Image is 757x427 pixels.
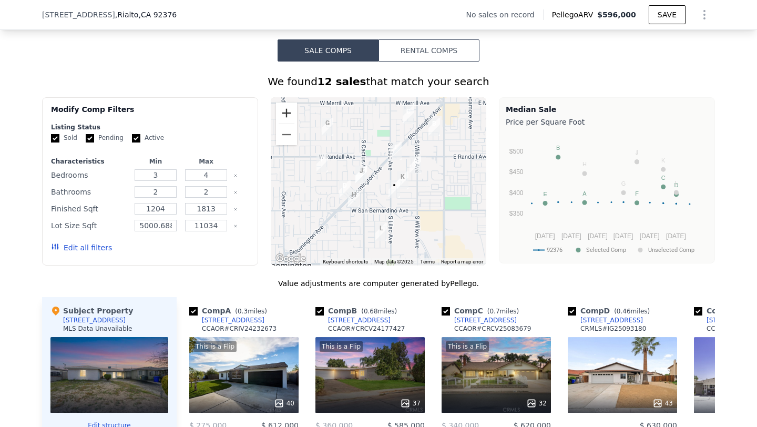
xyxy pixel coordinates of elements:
[388,180,400,198] div: 1202 S Verde Ave
[621,180,626,187] text: G
[674,182,678,188] text: D
[348,189,360,207] div: 766 Manzanita Street
[364,308,378,315] span: 0.68
[51,201,128,216] div: Finished Sqft
[132,157,179,166] div: Min
[635,190,639,197] text: F
[51,123,249,131] div: Listing Status
[51,242,112,253] button: Edit all filters
[547,247,562,253] text: 92376
[378,39,479,62] button: Rental Comps
[506,104,708,115] div: Median Sale
[374,259,414,265] span: Map data ©2025
[51,218,128,233] div: Lot Size Sqft
[588,232,608,240] text: [DATE]
[42,278,715,289] div: Value adjustments are computer generated by Pellego .
[273,252,308,266] a: Open this area in Google Maps (opens a new window)
[582,190,587,197] text: A
[276,124,297,145] button: Zoom out
[51,185,128,199] div: Bathrooms
[51,134,59,143] input: Sold
[189,316,264,324] a: [STREET_ADDRESS]
[315,306,401,316] div: Comp B
[506,115,708,129] div: Price per Square Foot
[441,259,483,265] a: Report a map error
[202,324,277,333] div: CCAOR # CRIV24232673
[42,9,115,20] span: [STREET_ADDRESS]
[442,316,517,324] a: [STREET_ADDRESS]
[51,104,249,123] div: Modify Comp Filters
[86,134,124,143] label: Pending
[233,224,238,228] button: Clear
[202,316,264,324] div: [STREET_ADDRESS]
[509,189,524,197] text: $400
[51,168,128,182] div: Bedrooms
[543,191,547,197] text: E
[489,308,499,315] span: 0.7
[397,171,408,189] div: 407 W Woodcrest St
[694,4,715,25] button: Show Options
[86,134,94,143] input: Pending
[556,145,560,151] text: B
[666,232,686,240] text: [DATE]
[526,398,547,409] div: 32
[233,174,238,178] button: Clear
[322,118,333,136] div: 731 S Teakwood Ave
[509,210,524,217] text: $350
[357,308,401,315] span: ( miles)
[51,134,77,143] label: Sold
[132,134,140,143] input: Active
[568,306,654,316] div: Comp D
[328,316,391,324] div: [STREET_ADDRESS]
[315,316,391,324] a: [STREET_ADDRESS]
[446,341,489,352] div: This is a Flip
[274,398,294,409] div: 40
[63,316,126,324] div: [STREET_ADDRESS]
[580,316,643,324] div: [STREET_ADDRESS]
[649,5,686,24] button: SAVE
[535,232,555,240] text: [DATE]
[50,306,133,316] div: Subject Property
[648,247,694,253] text: Unselected Comp
[400,398,421,409] div: 37
[466,9,543,20] div: No sales on record
[320,341,363,352] div: This is a Flip
[233,190,238,195] button: Clear
[276,103,297,124] button: Zoom in
[316,154,328,172] div: 1013 Geronimo Avenue
[442,306,523,316] div: Comp C
[183,157,229,166] div: Max
[278,39,378,62] button: Sale Comps
[636,149,639,156] text: J
[42,74,715,89] div: We found that match your search
[454,316,517,324] div: [STREET_ADDRESS]
[580,324,646,333] div: CRMLS # IG25093180
[238,308,248,315] span: 0.3
[454,324,531,333] div: CCAOR # CRCV25083679
[138,11,177,19] span: , CA 92376
[483,308,523,315] span: ( miles)
[652,398,673,409] div: 43
[403,106,414,124] div: 343 W Orchard St
[420,259,435,265] a: Terms
[189,306,271,316] div: Comp A
[132,134,164,143] label: Active
[613,232,633,240] text: [DATE]
[193,341,237,352] div: This is a Flip
[328,324,405,333] div: CCAOR # CRCV24177427
[661,157,666,164] text: K
[552,9,598,20] span: Pellego ARV
[509,148,524,155] text: $500
[561,232,581,240] text: [DATE]
[323,258,368,266] button: Keyboard shortcuts
[355,166,367,184] div: 719 W Hawthorne St
[51,157,128,166] div: Characteristics
[339,180,351,198] div: 823 W Granada Street
[318,75,366,88] strong: 12 sales
[231,308,271,315] span: ( miles)
[661,175,666,181] text: C
[617,308,631,315] span: 0.46
[506,129,708,261] svg: A chart.
[273,252,308,266] img: Google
